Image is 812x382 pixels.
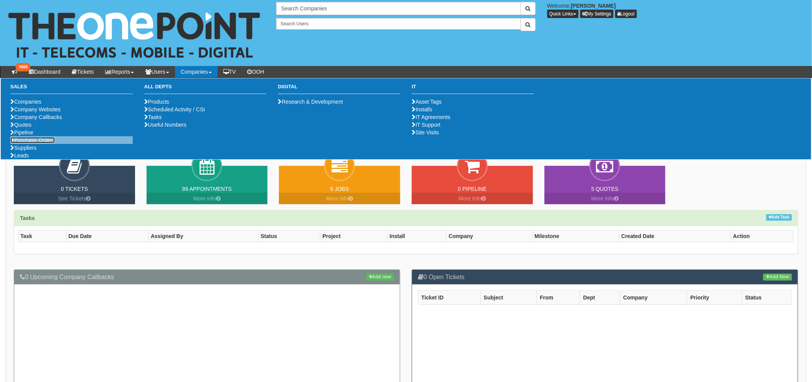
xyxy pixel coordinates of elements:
[279,193,400,204] a: More Info
[412,106,432,112] a: Installs
[61,186,88,192] a: 0 Tickets
[615,10,637,18] a: Logout
[366,274,394,281] a: Add new
[175,66,218,78] a: Companies
[144,99,169,105] a: Products
[320,230,388,242] th: Project
[541,2,812,18] div: Welcome,
[412,129,439,136] a: Site Visits
[147,193,268,204] a: More Info
[140,66,175,78] a: Users
[580,10,614,18] a: My Settings
[18,230,66,242] th: Task
[10,84,133,94] h3: Sales
[144,122,186,128] a: Useful Numbers
[330,186,349,192] a: 6 Jobs
[591,186,619,192] a: 5 Quotes
[619,230,731,242] th: Created Date
[10,114,62,120] a: Company Callbacks
[571,3,616,9] b: [PERSON_NAME]
[537,291,580,305] th: From
[412,122,441,128] a: IT Support
[278,99,343,105] a: Research & Development
[144,106,205,112] a: Scheduled Activity / CSI
[620,291,687,305] th: Company
[10,99,41,105] a: Companies
[276,2,521,15] input: Search Companies
[447,230,533,242] th: Company
[533,230,619,242] th: Milestone
[412,114,451,120] a: IT Agreements
[687,291,742,305] th: Priority
[242,66,270,78] a: OOH
[731,230,794,242] th: Action
[458,186,487,192] a: 0 Pipeline
[23,66,66,78] a: Dashboard
[66,66,100,78] a: Tickets
[580,291,620,305] th: Dept
[182,186,232,192] a: 89 Appointments
[418,291,481,305] th: Ticket ID
[259,230,320,242] th: Status
[278,84,400,94] h3: Digital
[388,230,447,242] th: Install
[418,274,792,281] h3: 0 Open Tickets
[10,106,61,112] a: Company Websites
[10,152,29,159] a: Leads
[276,18,521,30] input: Search Users
[766,214,792,221] a: Add Task
[149,230,259,242] th: Assigned By
[547,10,579,18] button: Quick Links
[20,215,35,221] strong: Tasks
[412,99,442,105] a: Asset Tags
[742,291,792,305] th: Status
[14,193,135,204] a: See Tickets
[412,84,534,94] h3: IT
[144,114,162,120] a: Tasks
[10,122,31,128] a: Quotes
[545,193,666,204] a: More Info
[10,137,55,143] a: Purchase Orders
[16,63,30,71] span: 3565
[10,145,36,151] a: Suppliers
[20,274,394,281] h3: 0 Upcoming Company Callbacks
[763,274,792,281] a: Add New
[99,66,140,78] a: Reports
[144,84,267,94] h3: All Depts
[480,291,536,305] th: Subject
[412,193,533,204] a: More Info
[10,129,33,136] a: Pipeline
[66,230,149,242] th: Due Date
[218,66,242,78] a: TV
